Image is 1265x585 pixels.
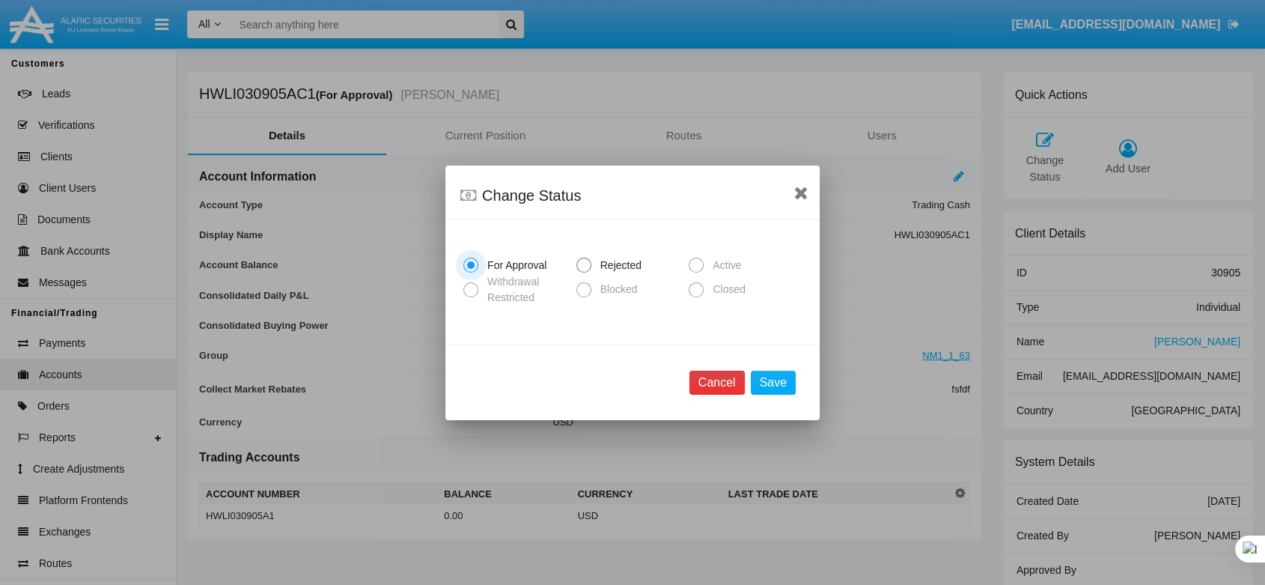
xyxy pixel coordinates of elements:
div: Change Status [460,184,805,207]
span: Rejected [591,258,645,273]
span: Closed [704,282,749,297]
button: Cancel [689,371,745,395]
span: Withdrawal Restricted [478,274,570,306]
span: For Approval [478,258,550,273]
button: Save [751,371,796,395]
span: Blocked [591,282,641,297]
span: Active [704,258,745,273]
